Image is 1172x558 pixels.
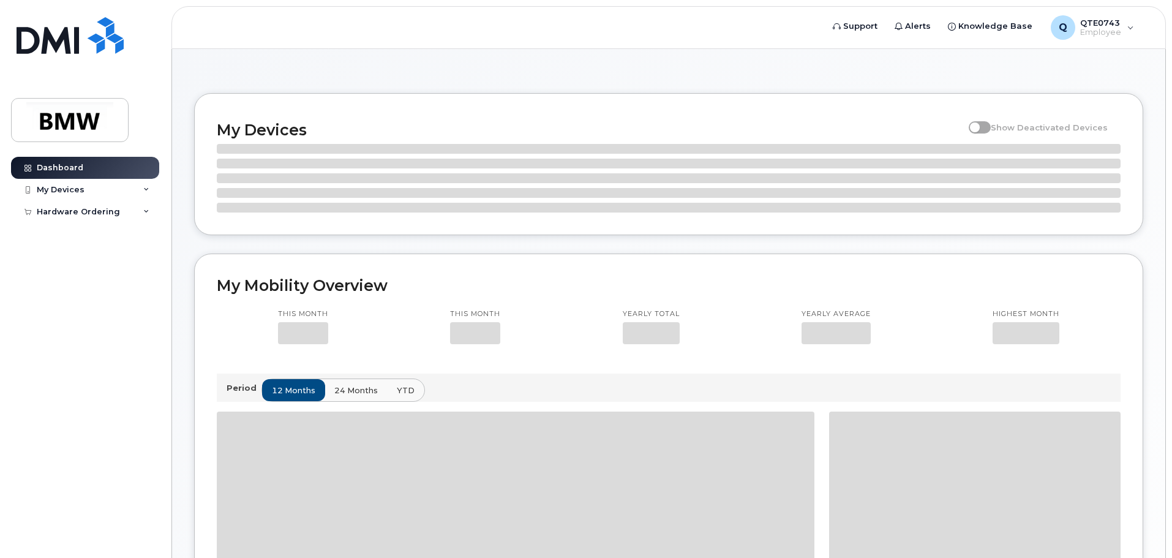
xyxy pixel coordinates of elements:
p: This month [278,309,328,319]
span: 24 months [334,385,378,396]
span: Show Deactivated Devices [991,123,1108,132]
h2: My Devices [217,121,963,139]
p: Highest month [993,309,1059,319]
p: This month [450,309,500,319]
p: Yearly average [802,309,871,319]
p: Period [227,382,261,394]
h2: My Mobility Overview [217,276,1121,295]
span: YTD [397,385,415,396]
p: Yearly total [623,309,680,319]
input: Show Deactivated Devices [969,116,979,126]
